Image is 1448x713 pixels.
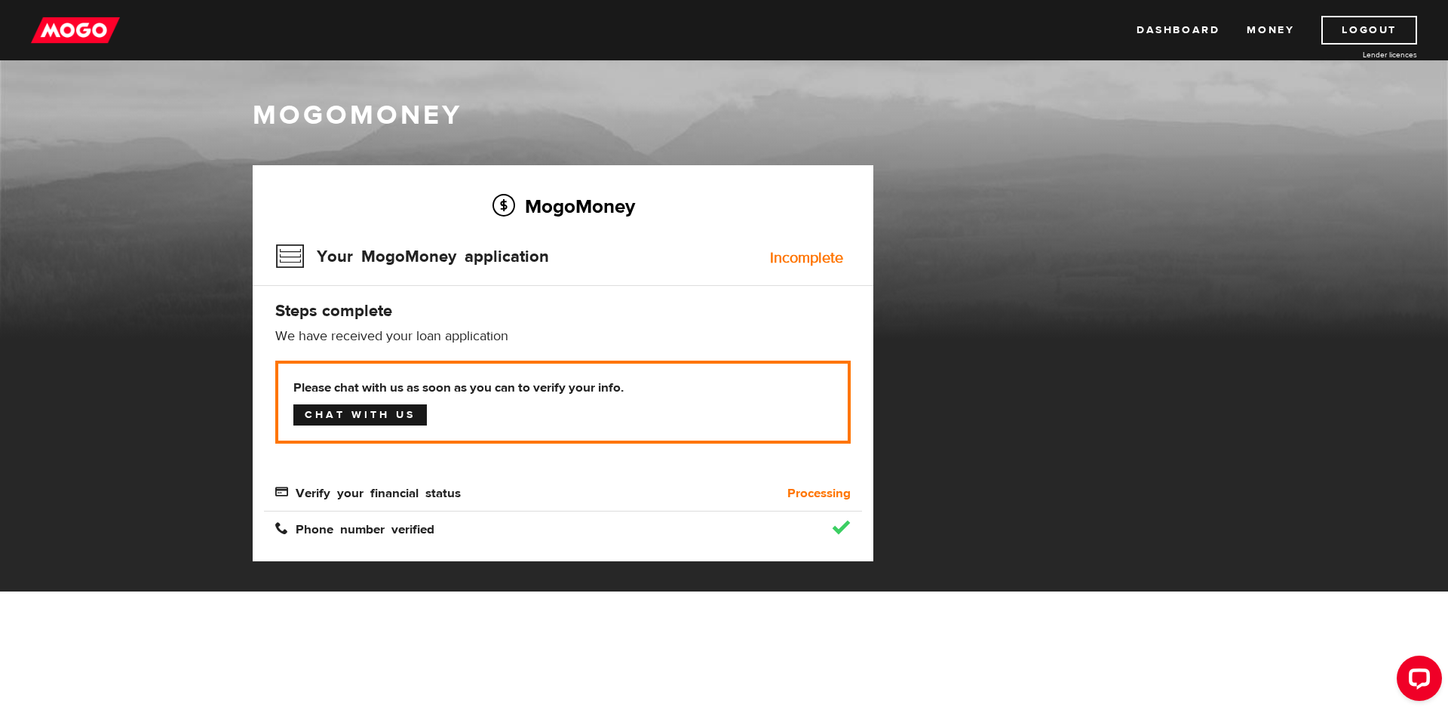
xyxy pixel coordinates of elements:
[293,379,833,397] b: Please chat with us as soon as you can to verify your info.
[275,521,434,534] span: Phone number verified
[787,484,851,502] b: Processing
[1137,16,1219,45] a: Dashboard
[275,327,851,346] p: We have received your loan application
[275,190,851,222] h2: MogoMoney
[253,100,1195,131] h1: MogoMoney
[1304,49,1417,60] a: Lender licences
[275,300,851,321] h4: Steps complete
[275,485,461,498] span: Verify your financial status
[293,404,427,426] a: Chat with us
[1385,650,1448,713] iframe: LiveChat chat widget
[1247,16,1294,45] a: Money
[770,250,843,266] div: Incomplete
[1321,16,1417,45] a: Logout
[275,237,549,276] h3: Your MogoMoney application
[31,16,120,45] img: mogo_logo-11ee424be714fa7cbb0f0f49df9e16ec.png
